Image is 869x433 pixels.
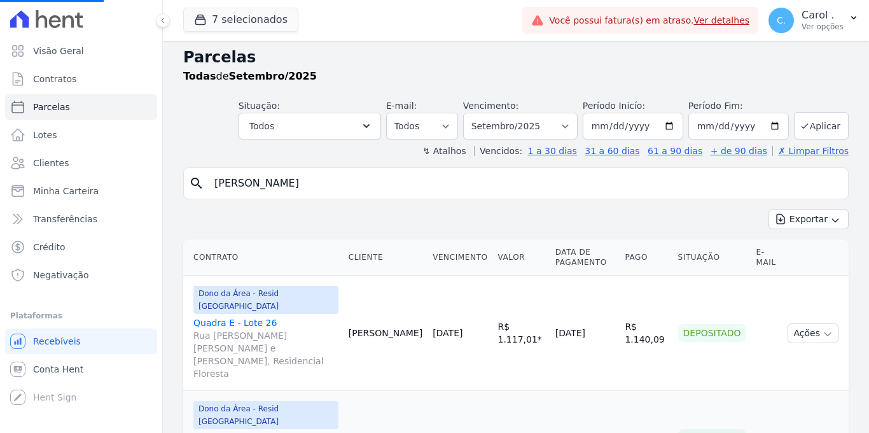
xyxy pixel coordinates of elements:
p: de [183,69,317,84]
p: Ver opções [802,22,844,32]
button: Exportar [768,209,849,229]
span: Contratos [33,73,76,85]
th: E-mail [751,239,783,276]
label: Vencimento: [463,101,518,111]
th: Contrato [183,239,344,276]
a: Contratos [5,66,157,92]
button: Todos [239,113,381,139]
span: Dono da Área - Resid [GEOGRAPHIC_DATA] [193,401,338,429]
label: Período Fim: [688,99,789,113]
span: Dono da Área - Resid [GEOGRAPHIC_DATA] [193,286,338,314]
input: Buscar por nome do lote ou do cliente [207,171,843,196]
td: R$ 1.140,09 [620,276,672,391]
a: Ver detalhes [693,15,749,25]
label: Situação: [239,101,280,111]
a: Quadra E - Lote 26Rua [PERSON_NAME] [PERSON_NAME] e [PERSON_NAME], Residencial Floresta [193,316,338,380]
div: Plataformas [10,308,152,323]
a: [DATE] [433,328,462,338]
th: Situação [673,239,751,276]
a: Conta Hent [5,357,157,382]
span: Todos [249,118,274,134]
a: + de 90 dias [711,146,767,156]
a: Minha Carteira [5,178,157,204]
a: 61 a 90 dias [648,146,702,156]
strong: Setembro/2025 [229,70,317,82]
span: C. [777,16,786,25]
th: Cliente [344,239,428,276]
th: Pago [620,239,672,276]
span: Lotes [33,129,57,141]
a: Parcelas [5,94,157,120]
div: Depositado [678,324,746,342]
td: R$ 1.117,01 [493,276,550,391]
button: C. Carol . Ver opções [758,3,869,38]
span: Minha Carteira [33,185,99,197]
span: Rua [PERSON_NAME] [PERSON_NAME] e [PERSON_NAME], Residencial Floresta [193,329,338,380]
a: Visão Geral [5,38,157,64]
p: Carol . [802,9,844,22]
button: Ações [788,323,838,343]
span: Crédito [33,241,66,253]
button: 7 selecionados [183,8,298,32]
th: Vencimento [428,239,492,276]
a: 1 a 30 dias [528,146,577,156]
span: Conta Hent [33,363,83,376]
h2: Parcelas [183,46,849,69]
a: Clientes [5,150,157,176]
label: E-mail: [386,101,417,111]
a: 31 a 60 dias [585,146,639,156]
a: Crédito [5,234,157,260]
a: ✗ Limpar Filtros [772,146,849,156]
span: Transferências [33,213,97,225]
label: Vencidos: [474,146,522,156]
label: Período Inicío: [583,101,645,111]
span: Clientes [33,157,69,169]
strong: Todas [183,70,216,82]
td: [PERSON_NAME] [344,276,428,391]
th: Data de Pagamento [550,239,620,276]
label: ↯ Atalhos [422,146,466,156]
span: Parcelas [33,101,70,113]
a: Transferências [5,206,157,232]
span: Negativação [33,269,89,281]
button: Aplicar [794,112,849,139]
th: Valor [493,239,550,276]
td: [DATE] [550,276,620,391]
span: Você possui fatura(s) em atraso. [549,14,749,27]
a: Recebíveis [5,329,157,354]
span: Recebíveis [33,335,81,348]
a: Lotes [5,122,157,148]
a: Negativação [5,262,157,288]
span: Visão Geral [33,45,84,57]
i: search [189,176,204,191]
